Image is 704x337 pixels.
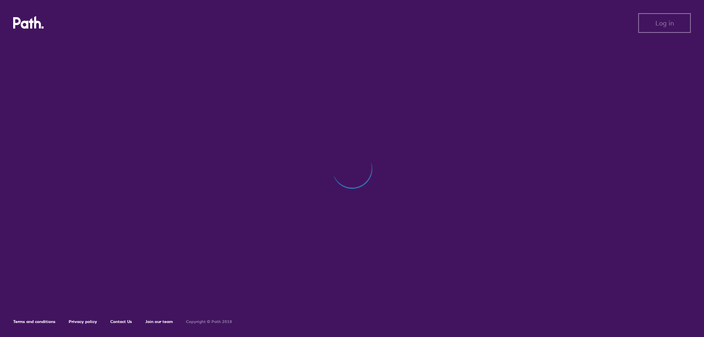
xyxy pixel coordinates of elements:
a: Privacy policy [69,319,97,324]
a: Contact Us [110,319,132,324]
h6: Copyright © Path 2018 [186,319,232,324]
span: Log in [655,19,674,27]
a: Join our team [145,319,173,324]
button: Log in [638,13,691,33]
a: Terms and conditions [13,319,56,324]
